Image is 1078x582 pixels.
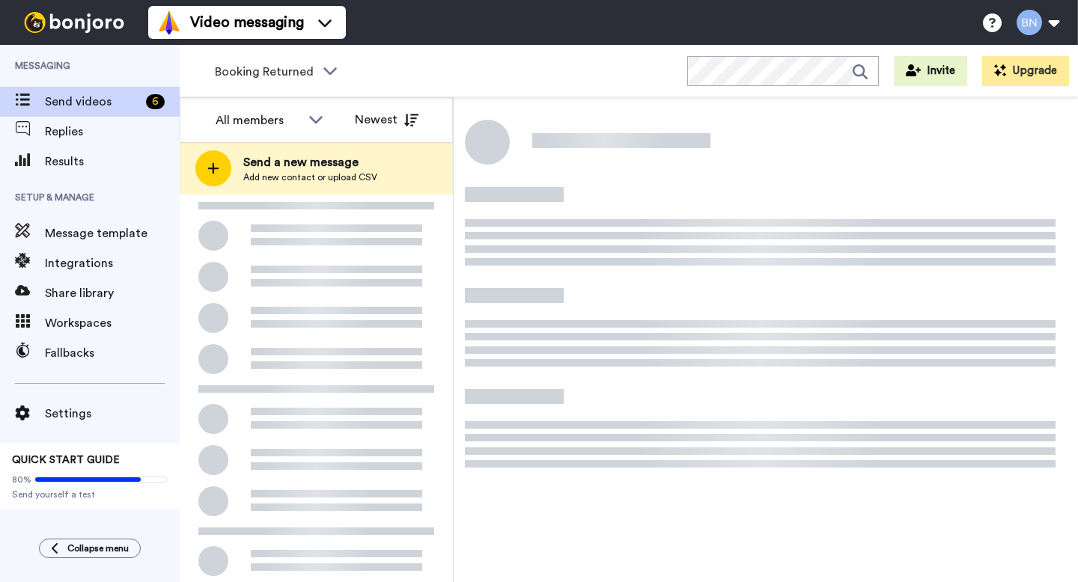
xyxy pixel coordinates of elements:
span: Share library [45,284,180,302]
img: vm-color.svg [157,10,181,34]
button: Upgrade [982,56,1069,86]
span: Workspaces [45,314,180,332]
span: Fallbacks [45,344,180,362]
span: Integrations [45,254,180,272]
span: Video messaging [190,12,304,33]
span: Add new contact or upload CSV [243,171,377,183]
span: Results [45,153,180,171]
span: Settings [45,405,180,423]
button: Collapse menu [39,539,141,558]
button: Newest [344,105,430,135]
span: Collapse menu [67,542,129,554]
span: Send videos [45,93,140,111]
div: 6 [146,94,165,109]
span: 80% [12,474,31,485]
img: bj-logo-header-white.svg [18,12,130,33]
span: Booking Returned [215,63,315,81]
span: Send a new message [243,153,377,171]
button: Invite [894,56,967,86]
span: Send yourself a test [12,488,168,500]
span: Replies [45,123,180,141]
span: QUICK START GUIDE [12,455,120,465]
div: All members [216,111,301,129]
span: Message template [45,224,180,242]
